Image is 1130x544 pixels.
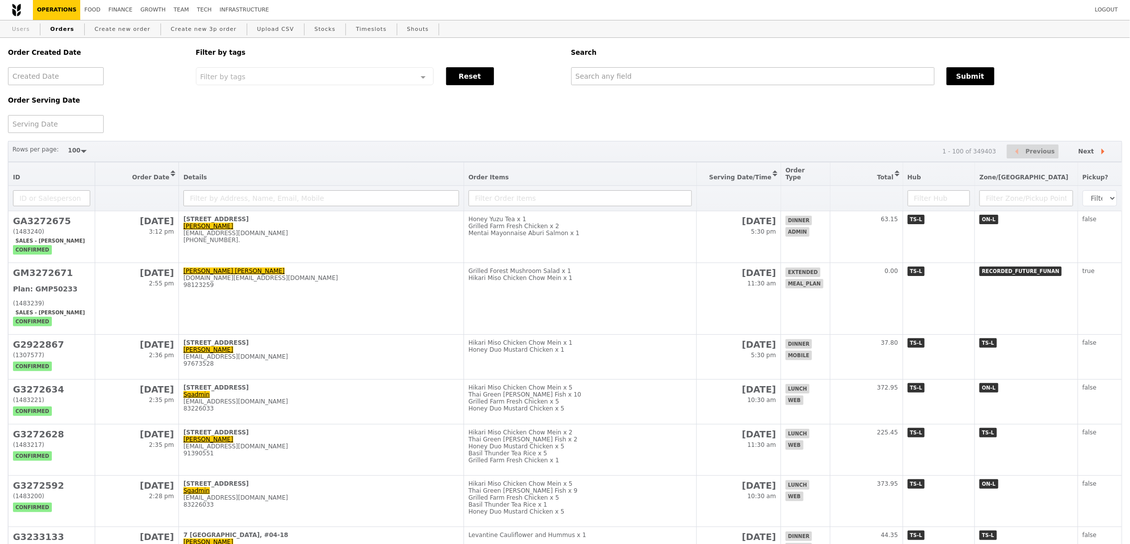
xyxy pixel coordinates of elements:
span: 63.15 [881,216,898,223]
div: Honey Duo Mustard Chicken x 5 [469,508,692,515]
span: Previous [1026,145,1055,157]
span: 2:35 pm [149,441,174,448]
div: (1483217) [13,441,90,448]
span: admin [786,227,809,237]
div: Hikari Miso Chicken Chow Mein x 1 [469,274,692,281]
span: confirmed [13,362,52,371]
div: Hikari Miso Chicken Chow Mein x 2 [469,429,692,436]
span: meal_plan [786,279,823,288]
h2: GA3272675 [13,216,90,226]
div: Grilled Farm Fresh Chicken x 5 [469,398,692,405]
div: [STREET_ADDRESS] [183,216,459,223]
span: false [1083,532,1097,539]
span: web [786,440,803,450]
div: Grilled Forest Mushroom Salad x 1 [469,268,692,274]
input: Filter Zone/Pickup Point [979,190,1073,206]
div: Thai Green [PERSON_NAME] Fish x 9 [469,487,692,494]
span: 10:30 am [748,397,776,404]
span: lunch [786,384,809,394]
h2: [DATE] [701,339,776,350]
div: 1 - 100 of 349403 [943,148,996,155]
div: [PHONE_NUMBER]. [183,237,459,244]
span: 2:36 pm [149,352,174,359]
div: Thai Green [PERSON_NAME] Fish x 10 [469,391,692,398]
div: [EMAIL_ADDRESS][DOMAIN_NAME] [183,443,459,450]
a: Upload CSV [253,20,298,38]
span: Order Type [786,167,805,181]
span: 372.95 [877,384,898,391]
div: 97673528 [183,360,459,367]
h2: [DATE] [100,216,174,226]
h2: [DATE] [701,216,776,226]
label: Rows per page: [12,144,59,154]
span: 2:28 pm [149,493,174,500]
span: false [1083,429,1097,436]
h5: Search [571,49,1123,56]
span: web [786,396,803,405]
img: Grain logo [12,3,21,16]
span: confirmed [13,503,52,512]
span: dinner [786,339,812,349]
div: Grilled Farm Fresh Chicken x 5 [469,494,692,501]
span: 10:30 am [748,493,776,500]
div: Thai Green [PERSON_NAME] Fish x 2 [469,436,692,443]
input: Filter Hub [908,190,970,206]
span: Sales - [PERSON_NAME] [13,236,87,246]
div: Honey Duo Mustard Chicken x 5 [469,405,692,412]
h2: G3272592 [13,480,90,491]
h2: [DATE] [701,429,776,439]
input: Filter by Address, Name, Email, Mobile [183,190,459,206]
span: lunch [786,429,809,438]
h2: [DATE] [100,532,174,542]
span: web [786,492,803,501]
span: ON-L [979,215,998,224]
input: Filter Order Items [469,190,692,206]
a: [PERSON_NAME] [183,436,233,443]
h2: [DATE] [100,339,174,350]
span: 373.95 [877,480,898,487]
input: Created Date [8,67,104,85]
div: Honey Duo Mustard Chicken x 5 [469,443,692,450]
h5: Filter by tags [196,49,559,56]
span: true [1083,268,1095,274]
div: Hikari Miso Chicken Chow Mein x 5 [469,384,692,391]
button: Next [1070,144,1118,159]
h2: [DATE] [100,429,174,439]
input: ID or Salesperson name [13,190,90,206]
span: lunch [786,480,809,490]
h2: G3272628 [13,429,90,439]
span: dinner [786,532,812,541]
span: 3:12 pm [149,228,174,235]
span: TS-L [908,267,925,276]
span: TS-L [908,383,925,393]
a: Timeslots [352,20,390,38]
div: [EMAIL_ADDRESS][DOMAIN_NAME] [183,494,459,501]
div: (1483200) [13,493,90,500]
a: Shouts [403,20,433,38]
span: mobile [786,351,812,360]
span: false [1083,480,1097,487]
h2: G3233133 [13,532,90,542]
div: Hikari Miso Chicken Chow Mein x 1 [469,339,692,346]
span: TS-L [908,215,925,224]
span: 5:30 pm [751,228,776,235]
a: [PERSON_NAME] [PERSON_NAME] [183,268,285,274]
span: ID [13,174,20,181]
input: Search any field [571,67,935,85]
div: (1483221) [13,397,90,404]
span: Filter by tags [200,72,246,81]
span: TS-L [908,531,925,540]
div: (1483239) [13,300,90,307]
h2: [DATE] [701,384,776,395]
div: (1483240) [13,228,90,235]
div: Mentai Mayonnaise Aburi Salmon x 1 [469,230,692,237]
div: [EMAIL_ADDRESS][DOMAIN_NAME] [183,230,459,237]
h2: [DATE] [701,268,776,278]
span: extended [786,268,820,277]
span: TS-L [979,428,997,437]
a: Users [8,20,34,38]
span: Details [183,174,207,181]
span: RECORDED_FUTURE_FUNAN [979,267,1062,276]
h2: GM3272671 [13,268,90,278]
h2: [DATE] [701,532,776,542]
